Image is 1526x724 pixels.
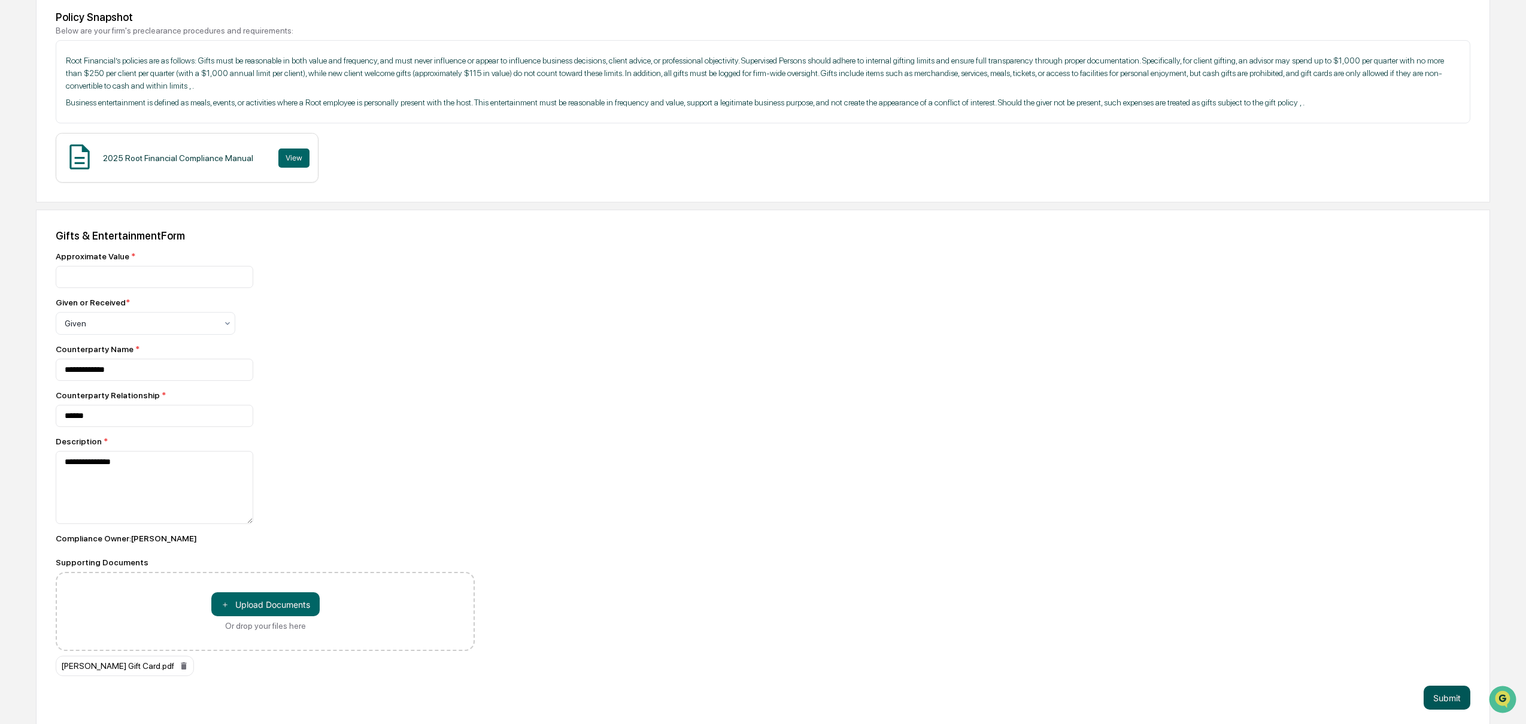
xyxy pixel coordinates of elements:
[56,534,475,543] div: Compliance Owner : [PERSON_NAME]
[56,229,1470,242] div: Gifts & Entertainment Form
[56,558,475,567] div: Supporting Documents
[204,95,218,110] button: Start new chat
[41,104,151,113] div: We're available if you need us!
[87,152,96,162] div: 🗄️
[56,344,475,354] div: Counterparty Name
[119,203,145,212] span: Pylon
[66,54,1460,92] p: Root Financial’s policies are as follows: Gifts must be reasonable in both value and frequency, a...
[225,621,306,631] div: Or drop your files here
[56,437,475,446] div: Description
[56,11,1470,23] div: Policy Snapshot
[41,92,196,104] div: Start new chat
[56,656,194,676] div: [PERSON_NAME] Gift Card.pdf
[221,599,229,610] span: ＋
[84,202,145,212] a: Powered byPylon
[56,252,475,261] div: Approximate Value
[278,149,310,168] button: View
[1424,686,1470,710] button: Submit
[12,92,34,113] img: 1746055101610-c473b297-6a78-478c-a979-82029cc54cd1
[12,175,22,184] div: 🔎
[65,142,95,172] img: Document Icon
[99,151,148,163] span: Attestations
[7,169,80,190] a: 🔎Data Lookup
[24,174,75,186] span: Data Lookup
[103,153,253,163] div: 2025 Root Financial Compliance Manual
[56,390,475,400] div: Counterparty Relationship
[24,151,77,163] span: Preclearance
[211,592,320,616] button: Or drop your files here
[82,146,153,168] a: 🗄️Attestations
[12,25,218,44] p: How can we help?
[56,26,1470,35] div: Below are your firm's preclearance procedures and requirements:
[1488,684,1520,717] iframe: Open customer support
[12,152,22,162] div: 🖐️
[66,96,1460,109] p: Business entertainment is defined as meals, events, or activities where a Root employee is person...
[56,298,130,307] div: Given or Received
[7,146,82,168] a: 🖐️Preclearance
